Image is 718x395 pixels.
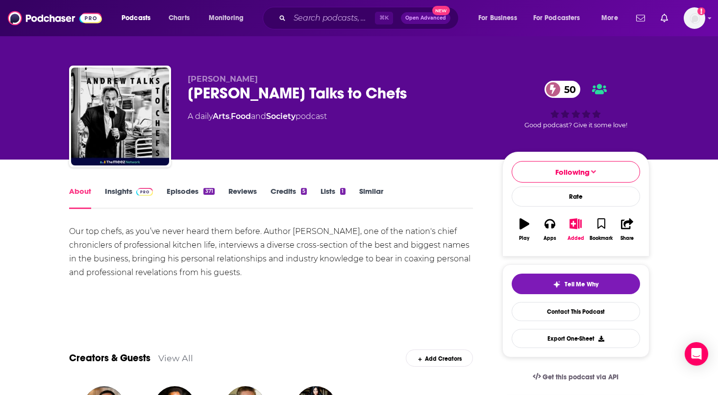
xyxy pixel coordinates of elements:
[122,11,150,25] span: Podcasts
[545,81,581,98] a: 50
[684,7,705,29] button: Show profile menu
[209,11,244,25] span: Monitoring
[167,186,214,209] a: Episodes371
[115,10,163,26] button: open menu
[321,186,345,209] a: Lists1
[555,167,590,177] span: Following
[203,188,214,195] div: 371
[512,329,640,348] button: Export One-Sheet
[401,12,450,24] button: Open AdvancedNew
[8,9,102,27] img: Podchaser - Follow, Share and Rate Podcasts
[432,6,450,15] span: New
[684,7,705,29] span: Logged in as BaltzandCompany
[405,16,446,21] span: Open Advanced
[213,112,229,121] a: Arts
[601,11,618,25] span: More
[406,349,473,367] div: Add Creators
[684,7,705,29] img: User Profile
[519,235,529,241] div: Play
[169,11,190,25] span: Charts
[69,352,150,364] a: Creators & Guests
[359,186,383,209] a: Similar
[697,7,705,15] svg: Add a profile image
[554,81,581,98] span: 50
[231,112,251,121] a: Food
[512,302,640,321] a: Contact This Podcast
[512,186,640,207] div: Rate
[162,10,196,26] a: Charts
[524,121,627,129] span: Good podcast? Give it some love!
[620,235,634,241] div: Share
[272,7,468,29] div: Search podcasts, credits, & more...
[589,212,614,247] button: Bookmark
[69,225,473,279] div: Our top chefs, as you’ve never heard them before. Author [PERSON_NAME], one of the nation's chief...
[590,235,613,241] div: Bookmark
[512,274,640,294] button: tell me why sparkleTell Me Why
[136,188,153,196] img: Podchaser Pro
[71,68,169,165] img: Andrew Talks to Chefs
[158,353,193,363] a: View All
[533,11,580,25] span: For Podcasters
[228,186,257,209] a: Reviews
[375,12,393,24] span: ⌘ K
[568,235,584,241] div: Added
[525,365,627,389] a: Get this podcast via API
[266,112,296,121] a: Society
[502,74,649,135] div: 50Good podcast? Give it some love!
[544,235,556,241] div: Apps
[340,188,345,195] div: 1
[537,212,563,247] button: Apps
[188,111,327,122] div: A daily podcast
[202,10,256,26] button: open menu
[594,10,630,26] button: open menu
[565,280,598,288] span: Tell Me Why
[105,186,153,209] a: InsightsPodchaser Pro
[188,74,258,84] span: [PERSON_NAME]
[471,10,529,26] button: open menu
[229,112,231,121] span: ,
[527,10,594,26] button: open menu
[553,280,561,288] img: tell me why sparkle
[563,212,588,247] button: Added
[632,10,649,26] a: Show notifications dropdown
[512,161,640,183] button: Following
[290,10,375,26] input: Search podcasts, credits, & more...
[478,11,517,25] span: For Business
[251,112,266,121] span: and
[614,212,640,247] button: Share
[512,212,537,247] button: Play
[657,10,672,26] a: Show notifications dropdown
[271,186,307,209] a: Credits5
[543,373,619,381] span: Get this podcast via API
[685,342,708,366] div: Open Intercom Messenger
[69,186,91,209] a: About
[301,188,307,195] div: 5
